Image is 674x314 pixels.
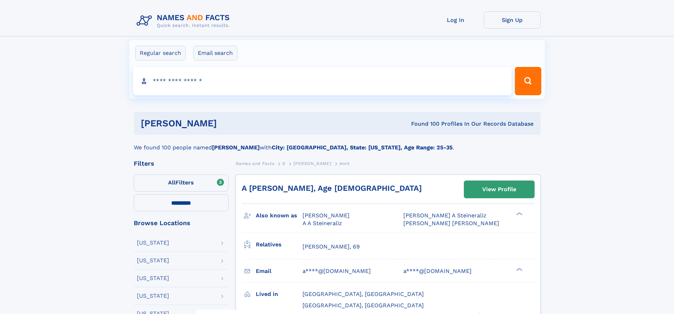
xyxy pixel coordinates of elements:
[314,120,534,128] div: Found 100 Profiles In Our Records Database
[303,220,342,227] span: A A Steineraliz
[168,179,175,186] span: All
[282,161,286,166] span: S
[133,67,512,95] input: search input
[137,293,169,299] div: [US_STATE]
[135,46,186,61] label: Regular search
[134,11,236,30] img: Logo Names and Facts
[403,212,486,219] span: [PERSON_NAME] A Steineraliz
[272,144,453,151] b: City: [GEOGRAPHIC_DATA], State: [US_STATE], Age Range: 25-35
[303,291,424,297] span: [GEOGRAPHIC_DATA], [GEOGRAPHIC_DATA]
[193,46,237,61] label: Email search
[303,212,350,219] span: [PERSON_NAME]
[282,159,286,168] a: S
[256,239,303,251] h3: Relatives
[134,135,541,152] div: We found 100 people named with .
[141,119,314,128] h1: [PERSON_NAME]
[514,212,523,216] div: ❯
[137,258,169,263] div: [US_STATE]
[303,302,424,309] span: [GEOGRAPHIC_DATA], [GEOGRAPHIC_DATA]
[137,240,169,246] div: [US_STATE]
[236,159,275,168] a: Names and Facts
[427,11,484,29] a: Log In
[515,67,541,95] button: Search Button
[303,243,360,251] a: [PERSON_NAME], 69
[256,265,303,277] h3: Email
[514,267,523,272] div: ❯
[464,181,534,198] a: View Profile
[256,210,303,222] h3: Also known as
[256,288,303,300] h3: Lived in
[403,220,499,227] span: [PERSON_NAME] [PERSON_NAME]
[134,160,229,167] div: Filters
[339,161,350,166] span: Amit
[293,161,331,166] span: [PERSON_NAME]
[293,159,331,168] a: [PERSON_NAME]
[134,175,229,192] label: Filters
[137,275,169,281] div: [US_STATE]
[212,144,260,151] b: [PERSON_NAME]
[482,181,516,198] div: View Profile
[134,220,229,226] div: Browse Locations
[484,11,541,29] a: Sign Up
[242,184,422,193] a: A [PERSON_NAME], Age [DEMOGRAPHIC_DATA]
